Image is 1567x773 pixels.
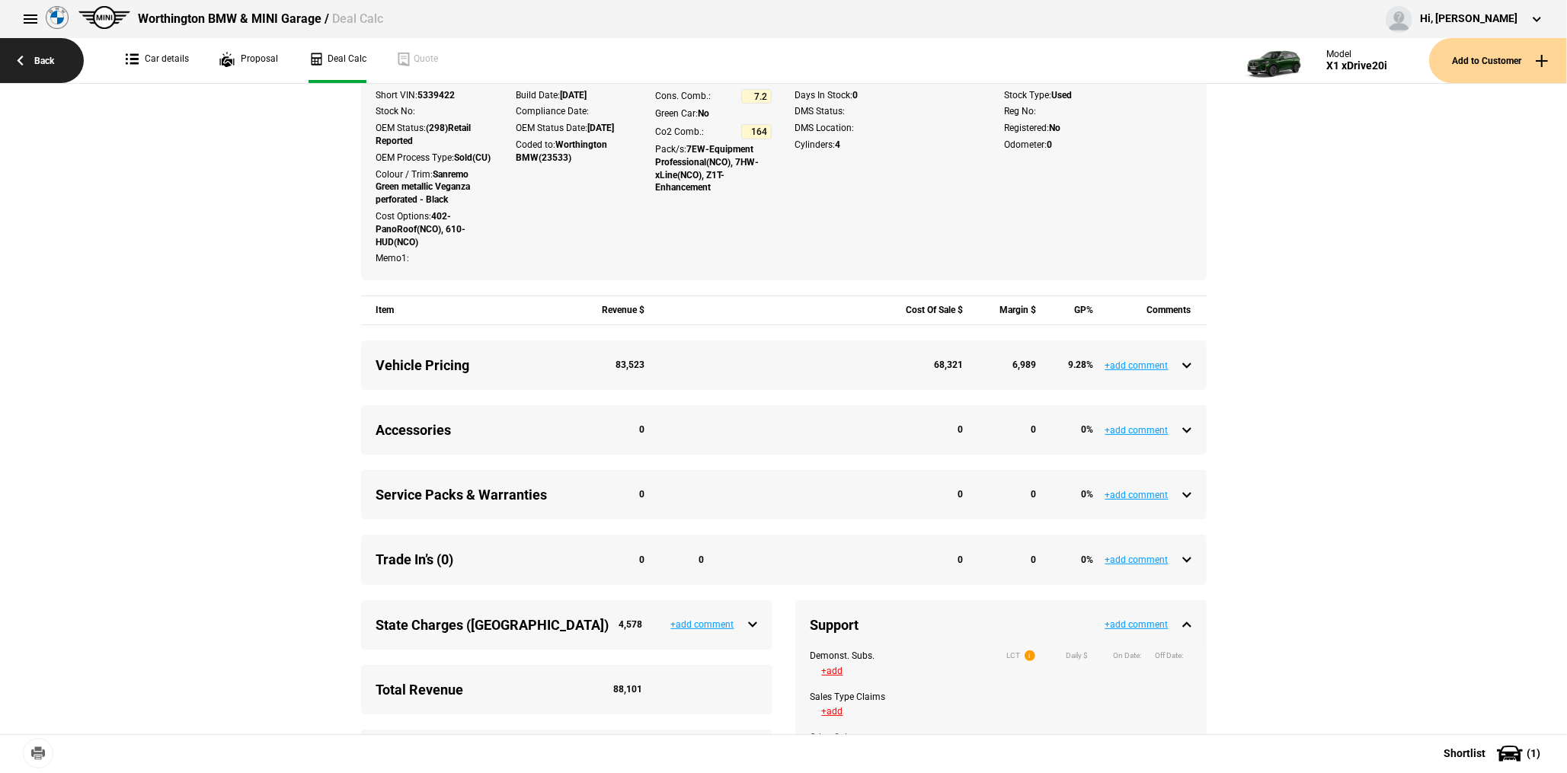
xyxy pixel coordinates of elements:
div: 9.28 % [1053,359,1094,372]
div: Colour / Trim: [376,168,493,206]
div: 0 % [1053,423,1094,436]
button: +add comment [671,620,734,629]
div: X1 xDrive20i [1326,59,1387,72]
div: Co2 Comb.: [655,126,704,139]
div: OEM Status: [376,122,493,148]
div: Model [1326,49,1387,59]
strong: 0 [1031,424,1036,435]
strong: Used [1052,90,1073,101]
div: Stock No: [376,105,493,118]
div: Sales Type Claims [811,691,898,704]
strong: 7EW-Equipment Professional(NCO), 7HW-xLine(NCO), Z1T-Enhancement [655,144,759,193]
strong: Sanremo Green metallic Veganza perforated - Black [376,169,471,206]
a: Proposal [219,38,278,83]
input: 164 [741,124,772,139]
strong: 0 [1031,489,1036,500]
strong: 0 [1031,554,1036,565]
div: GP% [1053,296,1094,324]
div: Cylinders: [795,139,982,152]
div: Stock Type: [1005,89,1191,102]
strong: Worthington BMW(23533) [516,139,607,163]
span: ( 1 ) [1527,748,1540,759]
div: Days In Stock: [795,89,982,102]
div: Short VIN: [376,89,493,102]
strong: 0 [640,554,645,565]
div: On Date: [1100,650,1142,661]
div: DMS Status: [795,105,982,118]
span: i [1025,650,1035,661]
div: Revenue $ [588,296,645,324]
div: Comments [1109,296,1191,324]
div: Green Car: [655,107,772,120]
button: Add to Customer [1429,38,1567,83]
strong: 0 [958,554,963,565]
div: Coded to: [516,139,632,165]
a: Deal Calc [309,38,366,83]
strong: No [698,108,709,119]
button: +add [822,707,843,716]
div: OEM Status Date: [516,122,632,135]
div: Trade In’s (0) [376,550,572,569]
img: bmw.png [46,6,69,29]
span: Deal Calc [332,11,383,26]
div: Demonst. Subs. [811,650,898,663]
div: 0 % [1053,554,1094,567]
button: +add comment [1105,490,1169,500]
strong: 6,989 [1012,359,1036,370]
strong: 88,101 [614,684,643,695]
div: Reg No: [1005,105,1191,118]
strong: [DATE] [560,90,587,101]
div: LCT [1007,650,1021,661]
div: Compliance Date: [516,105,632,118]
strong: 0 [640,424,645,435]
strong: 0 [958,424,963,435]
strong: (298)Retail Reported [376,123,472,146]
div: 0 % [1053,488,1094,501]
div: Worthington BMW & MINI Garage / [138,11,383,27]
div: Memo1: [376,252,493,265]
button: +add comment [1105,555,1169,564]
div: Pack/s: [655,143,772,194]
div: Vehicle Pricing [376,356,572,375]
div: DMS Location: [795,122,982,135]
div: Odometer: [1005,139,1191,152]
strong: 4,578 [619,619,643,630]
div: Item [376,296,572,324]
div: Off Date: [1142,650,1184,661]
button: Shortlist(1) [1421,734,1567,772]
strong: 5339422 [418,90,456,101]
button: +add comment [1105,426,1169,435]
div: Daily $ [1067,650,1089,661]
div: Other Subs. [811,731,898,744]
div: Cost Options: [376,210,493,248]
img: mini.png [78,6,130,29]
button: +add comment [1105,620,1169,629]
div: State Charges ([GEOGRAPHIC_DATA]) [376,615,582,634]
div: Cost Of Sale $ [897,296,963,324]
strong: [DATE] [587,123,614,133]
strong: Sold(CU) [455,152,491,163]
strong: 0 [699,554,704,565]
div: Service Packs & Warranties [376,485,572,504]
strong: 0 [1047,139,1053,150]
div: OEM Process Type: [376,152,493,165]
div: Build Date: [516,89,632,102]
strong: 0 [958,489,963,500]
div: Registered: [1005,122,1191,135]
div: Support [811,615,898,634]
strong: 4 [836,139,841,150]
strong: No [1050,123,1061,133]
strong: 0 [640,489,645,500]
span: Shortlist [1444,748,1485,759]
strong: 83,523 [616,359,645,370]
button: +add [822,666,843,676]
strong: 0 [853,90,859,101]
div: Accessories [376,420,572,439]
strong: 402-PanoRoof(NCO), 610-HUD(NCO) [376,211,466,248]
a: Car details [126,38,189,83]
div: Cons. Comb.: [655,90,711,103]
div: Hi, [PERSON_NAME] [1420,11,1517,27]
button: +add comment [1105,361,1169,370]
input: 7.2 [741,89,772,104]
div: Total Revenue [376,680,582,699]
